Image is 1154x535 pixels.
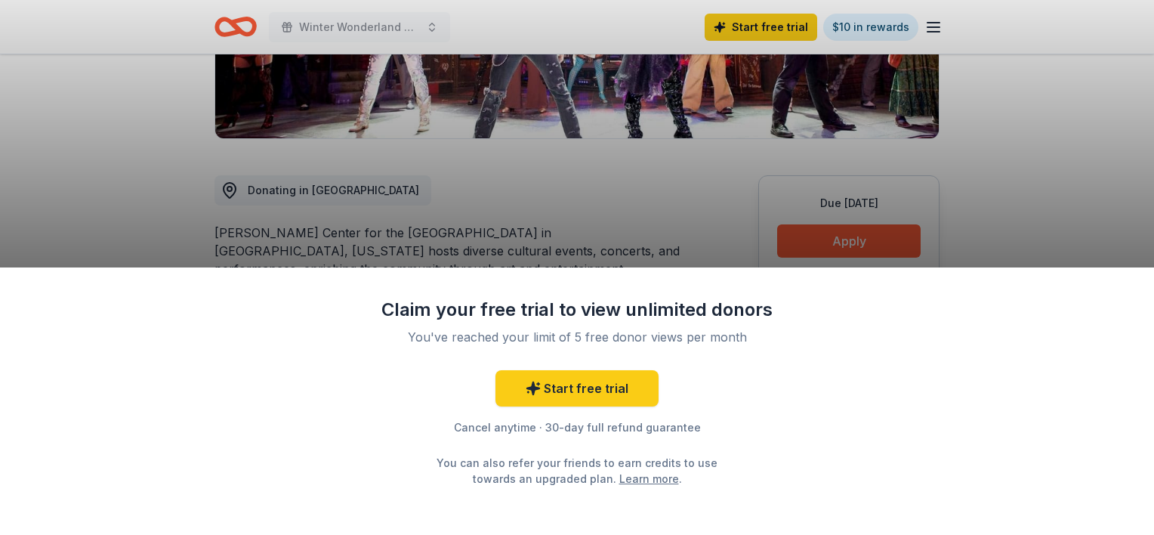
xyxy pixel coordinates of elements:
div: Cancel anytime · 30-day full refund guarantee [381,419,773,437]
a: Start free trial [495,370,659,407]
div: You can also refer your friends to earn credits to use towards an upgraded plan. . [423,455,731,487]
div: You've reached your limit of 5 free donor views per month [399,328,755,346]
div: Claim your free trial to view unlimited donors [381,298,773,322]
a: Learn more [619,471,679,487]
